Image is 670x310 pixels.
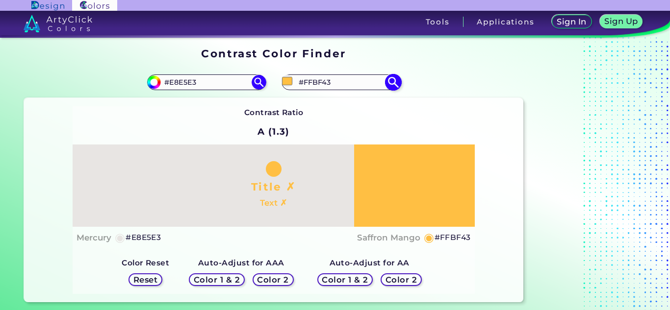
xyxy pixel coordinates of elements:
[251,179,296,194] h1: Title ✗
[604,17,638,25] h5: Sign Up
[77,231,111,245] h4: Mercury
[527,44,650,306] iframe: Advertisement
[424,232,435,243] h5: ◉
[357,231,420,245] h4: Saffron Mango
[557,18,586,25] h5: Sign In
[257,276,288,284] h5: Color 2
[322,276,368,284] h5: Color 1 & 2
[477,18,534,25] h3: Applications
[198,258,284,267] strong: Auto-Adjust for AAA
[126,231,161,244] h5: #E8E5E3
[386,276,417,284] h5: Color 2
[244,108,304,117] strong: Contrast Ratio
[194,276,240,284] h5: Color 1 & 2
[122,258,169,267] strong: Color Reset
[426,18,450,25] h3: Tools
[552,15,592,28] a: Sign In
[330,258,410,267] strong: Auto-Adjust for AA
[435,231,471,244] h5: #FFBF43
[115,232,126,243] h5: ◉
[600,15,643,28] a: Sign Up
[260,196,287,210] h4: Text ✗
[31,1,64,10] img: ArtyClick Design logo
[252,75,266,90] img: icon search
[253,121,294,143] h2: A (1.3)
[133,276,157,284] h5: Reset
[385,74,402,91] img: icon search
[201,46,346,61] h1: Contrast Color Finder
[24,15,93,32] img: logo_artyclick_colors_white.svg
[161,76,252,89] input: type color 1..
[295,76,387,89] input: type color 2..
